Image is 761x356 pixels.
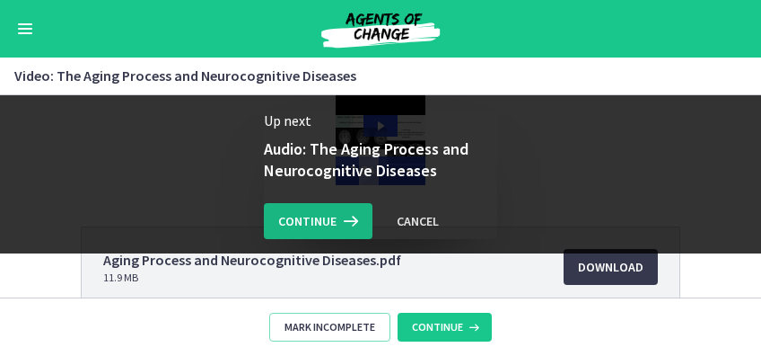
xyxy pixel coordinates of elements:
button: Continue [398,313,492,342]
span: 11.9 MB [103,271,401,285]
h3: Video: The Aging Process and Neurocognitive Diseases [14,65,725,86]
button: Enable menu [14,18,36,40]
span: Download [578,256,643,278]
button: Mark Incomplete [269,313,390,342]
div: Cancel [397,210,439,232]
div: Playbar [368,61,383,90]
span: Continue [412,320,463,334]
p: Up next [264,110,497,131]
button: Play Video: ck3hf6rvcd6hovl4rdqg.mp4 [363,20,398,41]
button: Continue [264,203,372,239]
span: Continue [278,210,337,232]
span: Mark Incomplete [284,320,375,334]
button: Show more buttons [391,61,425,90]
a: Download [564,249,658,285]
img: Agents of Change [273,7,488,50]
span: Aging Process and Neurocognitive Diseases.pdf [103,249,401,271]
h3: Audio: The Aging Process and Neurocognitive Diseases [264,138,497,182]
button: Cancel [382,203,453,239]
